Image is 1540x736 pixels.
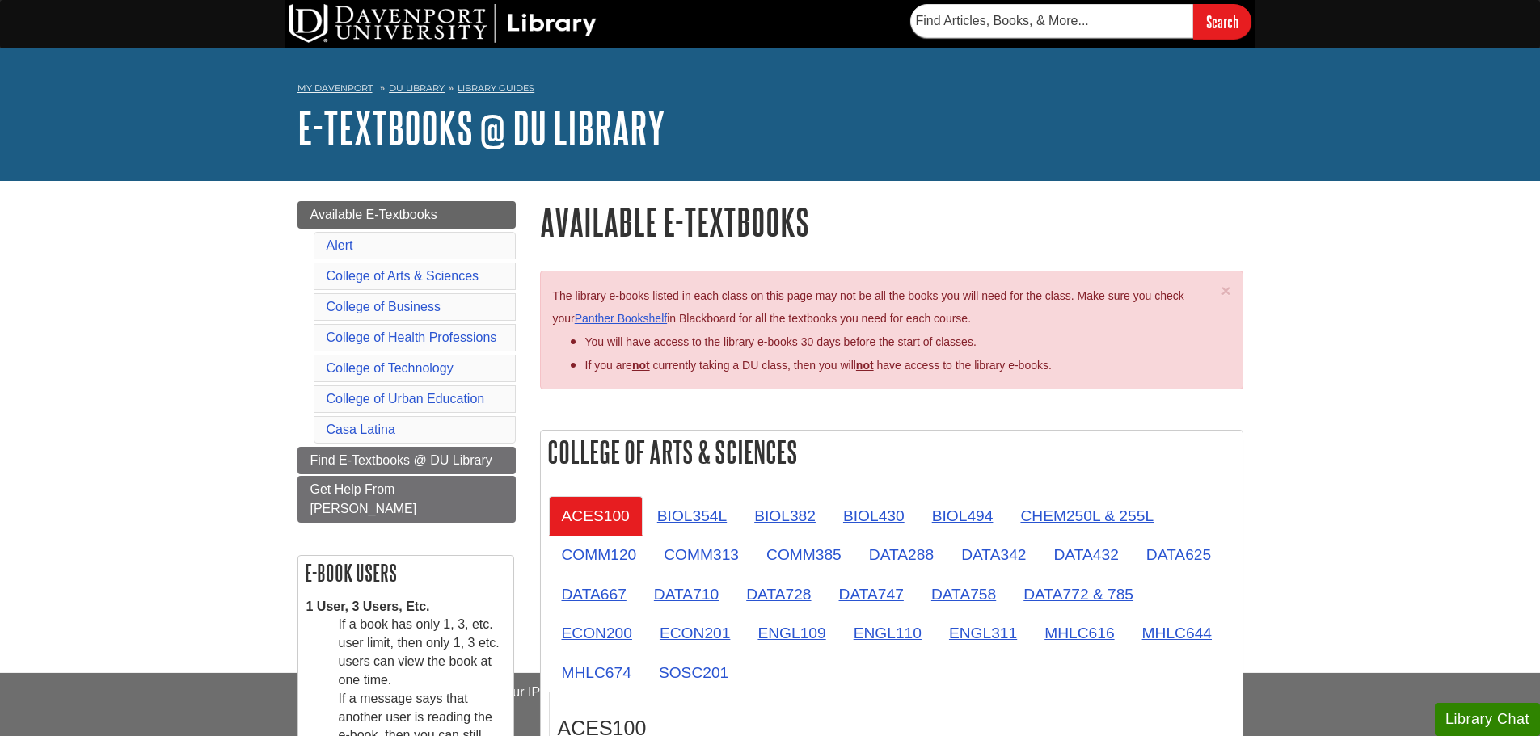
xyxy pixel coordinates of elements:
h1: Available E-Textbooks [540,201,1243,242]
a: Library Guides [458,82,534,94]
a: DATA342 [948,535,1039,574]
a: Available E-Textbooks [297,201,516,229]
a: BIOL494 [919,496,1006,536]
a: College of Health Professions [327,330,497,344]
a: ENGL311 [936,613,1030,653]
a: College of Business [327,300,441,313]
span: Available E-Textbooks [310,208,437,221]
a: Find E-Textbooks @ DU Library [297,447,516,474]
a: Casa Latina [327,423,395,436]
a: Panther Bookshelf [575,312,667,325]
span: Find E-Textbooks @ DU Library [310,453,492,467]
a: MHLC616 [1032,613,1127,653]
a: ACES100 [549,496,643,536]
a: BIOL382 [741,496,829,536]
h2: E-book Users [298,556,513,590]
a: DATA758 [918,574,1009,614]
form: Searches DU Library's articles, books, and more [910,4,1251,39]
a: ECON201 [647,613,743,653]
a: COMM313 [651,535,752,574]
a: ECON200 [549,613,645,653]
a: MHLC674 [549,653,644,692]
button: Close [1221,282,1230,299]
a: College of Technology [327,361,454,375]
img: DU Library [289,4,597,43]
a: Alert [327,238,353,252]
h2: College of Arts & Sciences [541,431,1243,473]
strong: not [632,359,650,372]
a: COMM120 [549,535,650,574]
a: E-Textbooks @ DU Library [297,103,665,153]
input: Find Articles, Books, & More... [910,4,1193,38]
a: SOSC201 [646,653,741,692]
a: DATA288 [856,535,947,574]
a: DATA667 [549,574,639,614]
a: CHEM250L & 255L [1007,496,1167,536]
span: If you are currently taking a DU class, then you will have access to the library e-books. [585,359,1052,372]
a: DATA432 [1040,535,1131,574]
span: Get Help From [PERSON_NAME] [310,482,417,515]
span: The library e-books listed in each class on this page may not be all the books you will need for ... [553,289,1184,326]
dt: 1 User, 3 Users, Etc. [306,598,505,616]
a: DATA772 & 785 [1010,574,1146,614]
a: DATA728 [733,574,824,614]
span: × [1221,281,1230,300]
a: BIOL354L [644,496,740,536]
a: ENGL109 [745,613,838,653]
a: College of Arts & Sciences [327,269,479,283]
u: not [856,359,874,372]
button: Library Chat [1435,703,1540,736]
a: College of Urban Education [327,392,485,406]
a: MHLC644 [1129,613,1225,653]
a: DATA747 [826,574,917,614]
a: BIOL430 [830,496,918,536]
a: DATA625 [1133,535,1224,574]
a: DU Library [389,82,445,94]
span: You will have access to the library e-books 30 days before the start of classes. [585,335,977,348]
input: Search [1193,4,1251,39]
a: My Davenport [297,82,373,95]
nav: breadcrumb [297,78,1243,103]
a: Get Help From [PERSON_NAME] [297,476,516,523]
a: ENGL110 [841,613,935,653]
a: DATA710 [641,574,732,614]
a: COMM385 [753,535,854,574]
